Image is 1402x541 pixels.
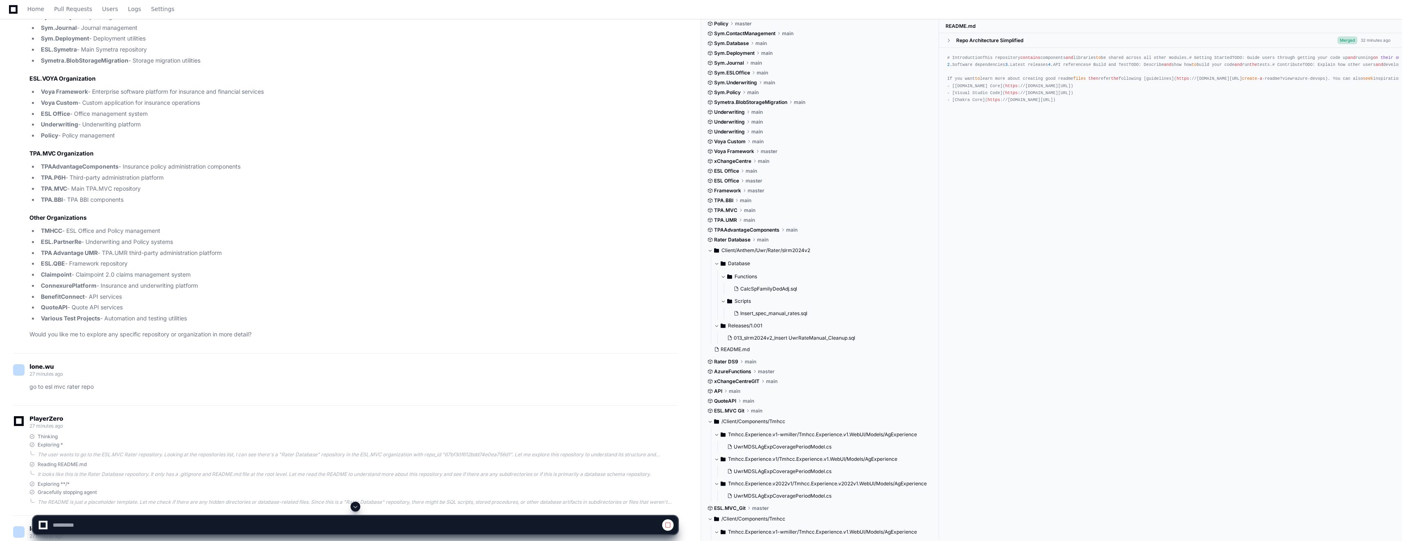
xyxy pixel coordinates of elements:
p: go to esl mvc rater repo [29,382,678,392]
span: master [748,187,764,194]
span: main [786,227,798,233]
strong: Underwriting [41,121,78,128]
span: Users [102,7,118,11]
span: master [735,20,752,27]
button: Tmhcc.Experience.v1-wmiller/Tmhcc.Experience.v1.WebUI/Models/AgExperience [714,428,933,441]
span: main [745,358,756,365]
h2: Other Organizations [29,214,678,222]
div: The user wants to go to the ESL.MVC Rater repository. Looking at the repositories list, I can see... [38,451,678,458]
li: - Insurance and underwriting platform [38,281,678,291]
span: Sym.Underwriting [714,79,757,86]
span: Logs [128,7,141,11]
li: - Enterprise software platform for insurance and financial services [38,87,678,97]
strong: ESL Office [41,110,70,117]
span: and [1234,62,1242,67]
button: CalcSpFamilyDedAdj.sql [730,283,928,295]
span: Thinking [38,433,58,440]
span: seek [1363,76,1373,81]
strong: TPA.BBI [41,196,63,203]
strong: TMHCC [41,227,62,234]
span: Settings [151,7,174,11]
span: and [1164,62,1171,67]
span: main [761,50,773,56]
button: UwrMDSLAgExpCoveragePeriodModel.cs [724,490,928,502]
button: README.md [711,344,928,355]
strong: TPA Advantage UMR [41,249,98,256]
li: - Claimpoint 2.0 claims management system [38,270,678,280]
span: UwrMDSLAgExpCoveragePeriodModel.cs [734,468,831,475]
span: README.md [721,346,750,353]
strong: Sym.Journal [41,24,77,31]
span: TPA.BBI [714,197,733,204]
span: Rater DS9 [714,358,738,365]
span: 27 minutes ago [29,423,63,429]
span: Symetra.BlobStorageMigration [714,99,787,106]
span: /Client/Components/Tmhcc [721,418,785,425]
li: - Journal management [38,23,678,33]
li: - API services [38,292,678,302]
span: https [1005,90,1018,95]
span: https [988,97,1000,102]
button: Tmhcc.Experience.v2022v1/Tmhcc.Experience.v2022v1.WebUI/Models/AgExperience [714,477,933,490]
span: Merged [1337,36,1357,44]
span: main [729,388,740,394]
span: README.md [946,23,975,29]
span: Client/Anthem/Uwr/Rater/slrm2024v2 [721,247,810,254]
span: Insert_spec_manual_rates.sql [740,310,807,317]
strong: Policy [41,132,58,139]
span: Underwriting [714,119,745,125]
span: main [751,408,762,414]
span: main [750,60,762,66]
strong: ESL.QBE [41,260,65,267]
span: Gracefully stopping agent [38,489,97,496]
div: The README is just a placeholder template. Let me check if there are any hidden directories or da... [38,499,678,505]
span: master [746,178,762,184]
span: Tmhcc.Experience.v1/Tmhcc.Experience.v1.WebUI/Models/AgExperience [728,456,897,462]
span: main [766,378,777,385]
span: UwrMDSLAgExpCoveragePeriodModel.cs [734,444,831,450]
button: Client/Anthem/Uwr/Rater/slrm2024v2 [708,244,933,257]
span: TPA.UMR [714,217,737,223]
span: main [757,237,768,243]
span: main [751,109,763,115]
li: - ESL Office and Policy management [38,226,678,236]
li: - Deployment utilities [38,34,678,43]
button: Functions [721,270,933,283]
span: main [755,40,767,47]
span: Scripts [735,298,751,304]
li: - Office management system [38,109,678,119]
button: UwrMDSLAgExpCoveragePeriodModel.cs [724,441,928,453]
li: - Custom application for insurance operations [38,98,678,108]
span: and [1066,55,1073,60]
span: https [1005,83,1018,88]
button: Tmhcc.Experience.v1/Tmhcc.Experience.v1.WebUI/Models/AgExperience [714,453,933,466]
span: Underwriting [714,109,745,115]
strong: TPA.P6H [41,174,65,181]
li: - Policy management [38,131,678,140]
svg: Directory [721,430,726,440]
strong: Symetra.BlobStorageMigration [41,57,128,64]
span: contains [1020,55,1040,60]
span: Framework [714,187,741,194]
svg: Directory [721,479,726,489]
div: It looks like this is the Rater Database repository. It only has a .gitignore and README.md file ... [38,471,678,478]
span: 27 minutes ago [29,371,63,377]
h2: TPA.MVC Organization [29,149,678,158]
svg: Directory [727,272,732,282]
svg: Directory [721,454,726,464]
span: main [751,128,763,135]
span: Exploring * [38,442,63,448]
span: # Getting Started [1189,55,1232,60]
button: Database [714,257,933,270]
span: the [1249,62,1257,67]
span: main [744,207,755,214]
strong: Sym.Deployment [41,35,89,42]
strong: Various Test Projects [41,315,100,322]
span: ESL Office [714,168,739,174]
span: and [1375,62,1383,67]
span: # Introduction [947,55,982,60]
span: main [794,99,805,106]
span: CalcSpFamilyDedAdj.sql [740,286,797,292]
span: on [1373,55,1378,60]
span: main [764,79,775,86]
